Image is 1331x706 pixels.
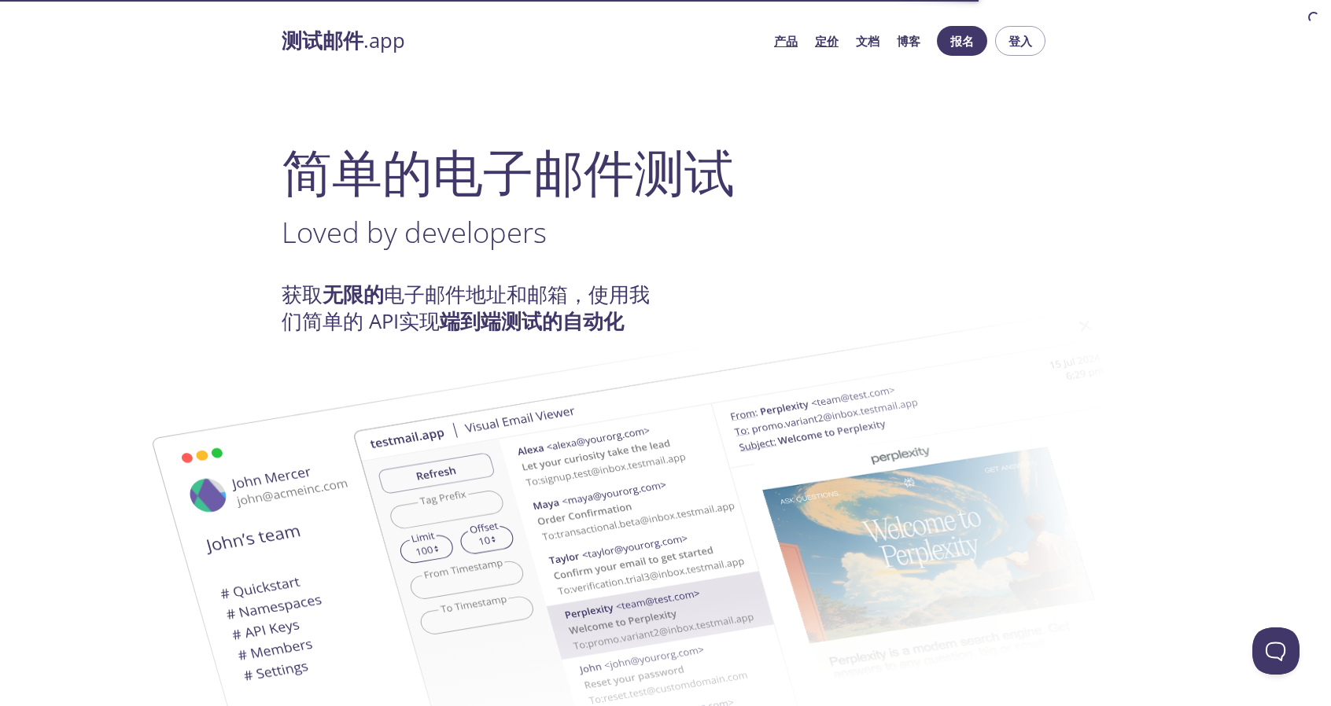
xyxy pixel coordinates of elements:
[282,27,363,54] font: 测试邮件
[995,26,1045,56] button: 登入
[1252,627,1300,675] iframe: 求助童子军信标 - 开放
[815,33,839,49] font: 定价
[897,31,920,51] a: 博客
[774,31,798,51] a: 产品
[897,33,920,49] font: 博客
[282,281,323,308] font: 获取
[856,31,879,51] a: 文档
[1008,33,1032,49] font: 登入
[282,212,547,252] span: Loved by developers
[774,33,798,49] font: 产品
[282,281,650,335] font: 使用我们简单的 API实现
[937,26,987,56] button: 报名
[323,281,384,308] font: 无限的
[815,31,839,51] a: 定价
[856,33,879,49] font: 文档
[282,137,735,206] font: 简单的电子邮件测试
[950,33,974,49] font: 报名
[363,27,405,54] font: .app
[384,281,588,308] font: 电子邮件地址和邮箱，
[282,28,761,54] a: 测试邮件.app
